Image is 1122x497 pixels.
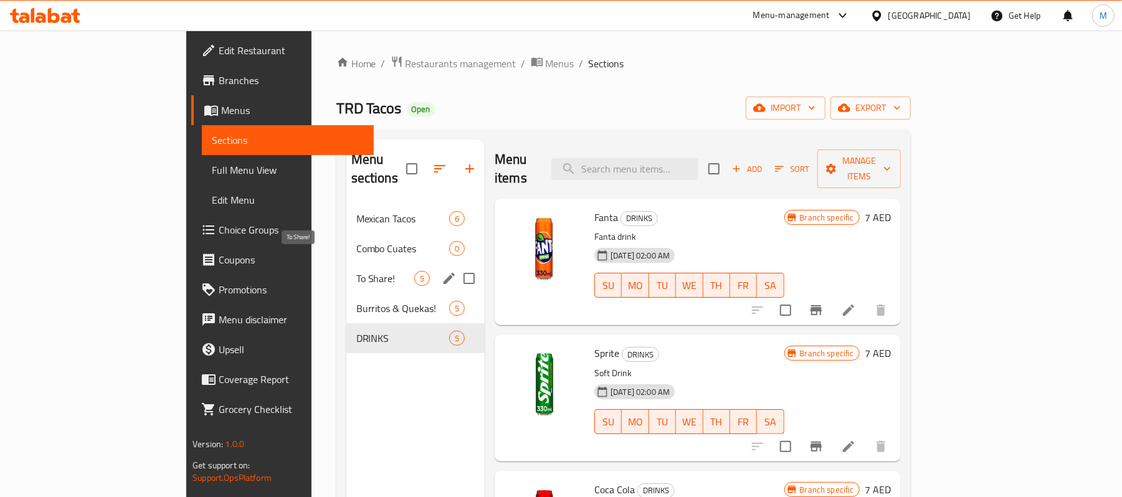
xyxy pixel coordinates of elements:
button: TU [649,409,676,434]
span: Add [730,162,764,176]
a: Full Menu View [202,155,374,185]
div: items [449,331,465,346]
a: Sections [202,125,374,155]
span: MO [627,277,644,295]
span: 5 [450,333,464,344]
div: DRINKS5 [346,323,485,353]
span: WE [681,413,698,431]
input: search [551,158,698,180]
span: Open [407,104,435,115]
a: Restaurants management [391,55,516,72]
span: TH [708,413,725,431]
button: Add section [455,154,485,184]
span: Select to update [773,433,799,460]
button: delete [866,432,896,462]
span: Burritos & Quekas! [356,301,449,316]
button: MO [622,273,649,298]
a: Edit Restaurant [191,35,374,65]
a: Branches [191,65,374,95]
span: Menus [221,103,364,118]
span: 1.0.0 [226,436,245,452]
span: Branches [219,73,364,88]
p: Fanta drink [594,229,784,245]
span: Menu disclaimer [219,312,364,327]
span: TRD Tacos [336,94,402,122]
button: SA [757,273,784,298]
span: DRINKS [621,211,657,225]
div: To Share!5edit [346,263,485,293]
div: Burritos & Quekas!5 [346,293,485,323]
span: SU [600,413,617,431]
button: FR [730,409,757,434]
div: items [449,301,465,316]
p: Soft Drink [594,366,784,381]
span: TH [708,277,725,295]
a: Coupons [191,245,374,275]
span: Sort [775,162,809,176]
button: Sort [772,159,812,179]
nav: Menu sections [346,199,485,358]
span: Combo Cuates [356,241,449,256]
span: SU [600,277,617,295]
button: export [830,97,911,120]
a: Upsell [191,334,374,364]
button: FR [730,273,757,298]
a: Edit Menu [202,185,374,215]
img: Fanta [505,209,584,288]
span: DRINKS [356,331,449,346]
a: Menu disclaimer [191,305,374,334]
span: WE [681,277,698,295]
span: Mexican Tacos [356,211,449,226]
h6: 7 AED [865,344,891,362]
span: FR [735,277,752,295]
a: Choice Groups [191,215,374,245]
button: edit [440,269,459,288]
button: SU [594,409,622,434]
span: Restaurants management [406,56,516,71]
span: Branch specific [795,212,859,224]
span: TU [654,413,671,431]
span: Upsell [219,342,364,357]
button: import [746,97,825,120]
h2: Menu sections [351,150,407,187]
li: / [381,56,386,71]
div: Open [407,102,435,117]
span: DRINKS [622,348,658,362]
span: 5 [450,303,464,315]
button: TH [703,273,730,298]
a: Menus [531,55,574,72]
a: Promotions [191,275,374,305]
span: Select all sections [399,156,425,182]
nav: breadcrumb [336,55,911,72]
span: Coverage Report [219,372,364,387]
span: Sections [589,56,624,71]
button: SU [594,273,622,298]
span: 0 [450,243,464,255]
span: Sort items [767,159,817,179]
span: Fanta [594,208,618,227]
span: Choice Groups [219,222,364,237]
span: SA [762,413,779,431]
div: DRINKS [620,211,658,226]
h2: Menu items [495,150,536,187]
span: Promotions [219,282,364,297]
span: Manage items [827,153,891,184]
img: Sprite [505,344,584,424]
button: delete [866,295,896,325]
span: Full Menu View [212,163,364,177]
div: items [449,211,465,226]
span: SA [762,277,779,295]
span: To Share! [356,271,414,286]
button: Manage items [817,149,901,188]
button: WE [676,409,703,434]
span: Version: [193,436,223,452]
span: Sections [212,133,364,148]
a: Edit menu item [841,439,856,454]
span: Menus [546,56,574,71]
div: Combo Cuates0 [346,234,485,263]
span: Sprite [594,344,619,362]
button: SA [757,409,784,434]
li: / [579,56,584,71]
